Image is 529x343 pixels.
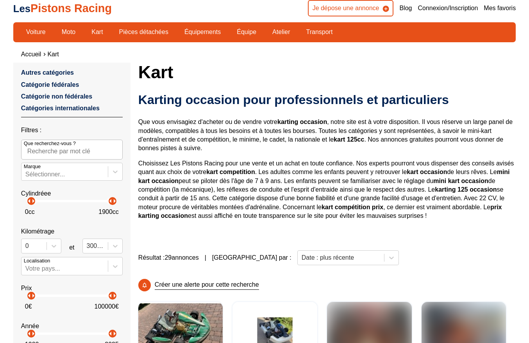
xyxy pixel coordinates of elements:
[29,196,38,206] p: arrow_right
[114,25,173,39] a: Pièces détachées
[21,140,123,159] input: Que recherchez-vous ?
[21,126,123,135] p: Filtres :
[206,169,255,175] strong: kart competition
[25,196,34,206] p: arrow_left
[399,4,412,13] a: Blog
[179,25,226,39] a: Équipements
[138,118,516,153] p: Que vous envisagiez d'acheter ou de vendre votre , notre site est à votre disposition. Il vous ré...
[138,92,516,108] h2: Karting occasion pour professionnels et particuliers
[277,119,327,125] strong: karting occasion
[138,253,199,262] span: Résultat : 29 annonces
[138,63,516,81] h1: Kart
[267,25,295,39] a: Atelier
[21,189,123,198] p: Cylindréee
[322,204,383,210] strong: kart compétition prix
[433,178,488,184] strong: mini kart occasion
[435,186,497,193] strong: karting 125 occasion
[418,4,478,13] a: Connexion/Inscription
[25,302,32,311] p: 0 €
[407,169,447,175] strong: kart occasion
[47,51,59,57] a: Kart
[98,208,119,216] p: 1900 cc
[484,4,516,13] a: Mes favoris
[25,265,27,272] input: Votre pays...
[25,242,27,250] input: 0
[24,163,41,170] p: Marque
[29,329,38,338] p: arrow_right
[334,136,364,143] strong: kart 125cc
[21,69,74,76] a: Autres catégories
[13,2,112,14] a: LesPistons Racing
[21,81,79,88] a: Catégorie fédérales
[25,208,35,216] p: 0 cc
[21,93,92,100] a: Catégorie non fédérales
[25,171,27,178] input: MarqueSélectionner...
[138,159,516,221] p: Choisissez Les Pistons Racing pour une vente et un achat en toute confiance. Nos experts pourront...
[21,25,51,39] a: Voiture
[232,25,261,39] a: Équipe
[95,302,119,311] p: 100000 €
[106,291,115,300] p: arrow_left
[106,329,115,338] p: arrow_left
[21,322,123,330] p: Année
[301,25,338,39] a: Transport
[21,227,123,236] p: Kilométrage
[87,242,88,250] input: 300000
[69,243,74,252] p: et
[24,257,50,264] p: Localisation
[138,169,510,184] strong: mini kart occasion
[57,25,81,39] a: Moto
[29,291,38,300] p: arrow_right
[13,3,30,14] span: Les
[106,196,115,206] p: arrow_left
[110,329,119,338] p: arrow_right
[86,25,108,39] a: Kart
[24,140,76,147] p: Que recherchez-vous ?
[212,253,291,262] p: [GEOGRAPHIC_DATA] par :
[110,291,119,300] p: arrow_right
[110,196,119,206] p: arrow_right
[205,253,206,262] span: |
[25,329,34,338] p: arrow_left
[21,105,100,111] a: Catégories internationales
[21,284,123,293] p: Prix
[155,280,259,289] p: Créer une alerte pour cette recherche
[21,51,41,57] a: Accueil
[25,291,34,300] p: arrow_left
